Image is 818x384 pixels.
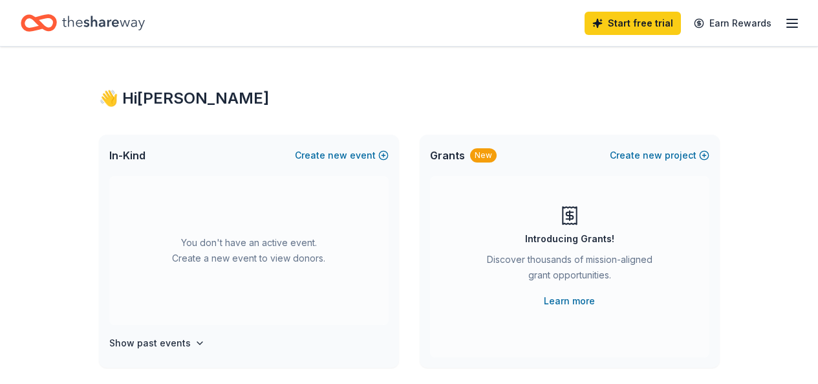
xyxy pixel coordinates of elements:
div: Discover thousands of mission-aligned grant opportunities. [482,252,658,288]
button: Createnewevent [295,148,389,163]
a: Earn Rewards [686,12,779,35]
div: Introducing Grants! [525,231,614,247]
div: New [470,148,497,163]
span: new [643,148,662,163]
a: Home [21,8,145,38]
h4: Show past events [109,335,191,351]
span: Grants [430,148,465,163]
a: Start free trial [585,12,681,35]
button: Createnewproject [610,148,709,163]
span: new [328,148,347,163]
div: 👋 Hi [PERSON_NAME] [99,88,720,109]
div: You don't have an active event. Create a new event to view donors. [109,176,389,325]
span: In-Kind [109,148,145,163]
button: Show past events [109,335,205,351]
a: Learn more [544,293,595,309]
